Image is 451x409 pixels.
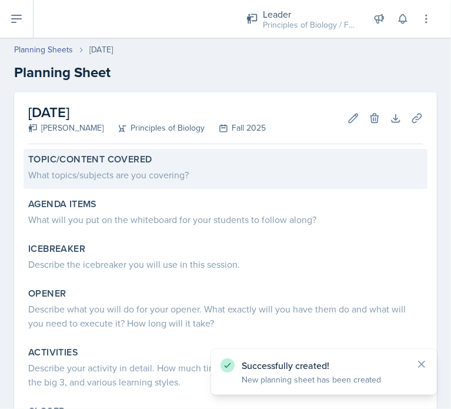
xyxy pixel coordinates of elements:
[242,360,406,371] p: Successfully created!
[89,44,113,56] div: [DATE]
[14,44,73,56] a: Planning Sheets
[103,122,205,134] div: Principles of Biology
[14,62,437,83] h2: Planning Sheet
[28,361,423,389] div: Describe your activity in detail. How much time will each activity take? Address timing, blooms, ...
[28,198,97,210] label: Agenda items
[28,302,423,330] div: Describe what you will do for your opener. What exactly will you have them do and what will you n...
[28,122,103,134] div: [PERSON_NAME]
[28,154,152,165] label: Topic/Content Covered
[242,374,406,385] p: New planning sheet has been created
[28,168,423,182] div: What topics/subjects are you covering?
[205,122,266,134] div: Fall 2025
[263,19,357,31] div: Principles of Biology / Fall 2025
[28,288,66,300] label: Opener
[28,243,85,255] label: Icebreaker
[28,102,266,123] h2: [DATE]
[28,347,78,358] label: Activities
[28,212,423,227] div: What will you put on the whiteboard for your students to follow along?
[263,7,357,21] div: Leader
[28,257,423,271] div: Describe the icebreaker you will use in this session.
